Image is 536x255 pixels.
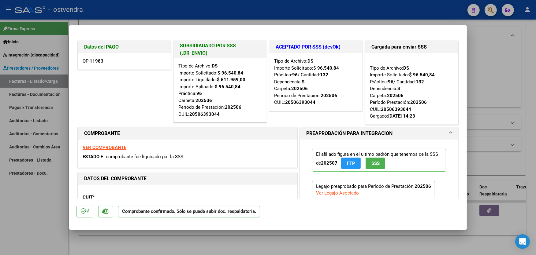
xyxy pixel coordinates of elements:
span: ESTADO: [83,154,101,159]
span: FTP [347,161,355,166]
strong: COMPROBANTE [84,130,120,136]
strong: 202506 [225,104,241,110]
strong: DS [403,65,409,71]
span: OP: [83,58,103,64]
div: 20506393044 [285,99,315,106]
a: VER COMPROBANTE [83,145,126,150]
strong: DS [212,63,218,69]
p: Legajo preaprobado para Período de Prestación: [312,181,435,239]
div: Tipo de Archivo: Importe Solicitado: Práctica: / Cantidad: Dependencia: Carpeta: Período Prestaci... [370,58,453,120]
div: Open Intercom Messenger [515,234,530,249]
div: Tipo de Archivo: Importe Solicitado: Importe Liquidado: Importe Aplicado: Práctica: Carpeta: Perí... [178,63,262,118]
strong: 202506 [415,184,431,189]
strong: 11983 [90,58,103,64]
strong: 96 [388,79,393,85]
strong: 202506 [195,98,212,103]
strong: $ 96.540,84 [313,65,339,71]
div: Tipo de Archivo: Importe Solicitado: Práctica: / Cantidad: Dependencia: Carpeta: Período de Prest... [274,58,358,106]
strong: 202506 [291,86,308,91]
strong: [DATE] 14:23 [388,113,415,119]
strong: 96 [196,91,202,96]
strong: $ 511.959,00 [217,77,245,82]
h1: Datos del PAGO [84,43,165,51]
span: SSS [371,161,380,166]
h1: PREAPROBACIÓN PARA INTEGRACION [306,130,393,137]
p: Comprobante confirmado. Sólo se puede subir doc. respaldatoria. [118,206,260,218]
div: 20506393044 [381,106,411,113]
strong: DATOS DEL COMPROBANTE [84,176,147,181]
strong: 202506 [321,93,337,98]
strong: $ 96.540,84 [215,84,240,89]
strong: DS [307,58,313,64]
h1: ACEPTADO POR SSS (devOk) [276,43,356,51]
strong: S [397,86,400,91]
p: El afiliado figura en el ultimo padrón que tenemos de la SSS de [312,149,446,172]
strong: 96 [292,72,298,78]
strong: 202507 [321,160,337,166]
div: PREAPROBACIÓN PARA INTEGRACION [300,140,458,253]
div: Ver Legajo Asociado [316,190,359,196]
mat-expansion-panel-header: PREAPROBACIÓN PARA INTEGRACION [300,127,458,140]
h1: SUBSIDIADADO POR SSS (.DR_ENVIO) [180,42,260,57]
p: CUIT [83,194,146,201]
button: FTP [341,158,361,169]
strong: 202506 [410,100,427,105]
strong: $ 96.540,84 [409,72,435,78]
strong: 202506 [387,93,404,98]
strong: 132 [320,72,328,78]
strong: 132 [416,79,424,85]
strong: S [302,79,304,85]
div: 20506393044 [189,111,220,118]
strong: $ 96.540,84 [218,70,243,76]
button: SSS [366,158,385,169]
h1: Cargada para enviar SSS [371,43,452,51]
span: El comprobante fue liquidado por la SSS. [101,154,184,159]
